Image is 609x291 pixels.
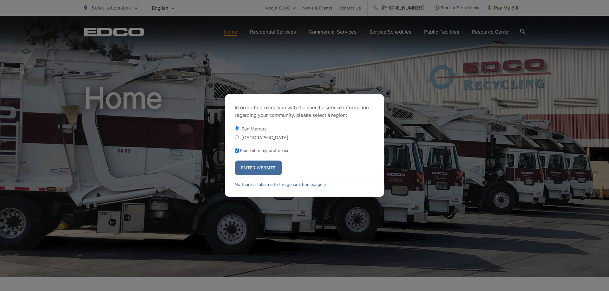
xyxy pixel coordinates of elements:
[240,148,289,153] label: Remember my preference
[235,104,374,119] p: In order to provide you with the specific service information regarding your community, please se...
[235,182,326,187] a: No thanks, take me to the general homepage >
[235,161,282,175] button: Enter Website
[241,135,288,140] label: [GEOGRAPHIC_DATA]
[241,126,267,131] label: San Marcos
